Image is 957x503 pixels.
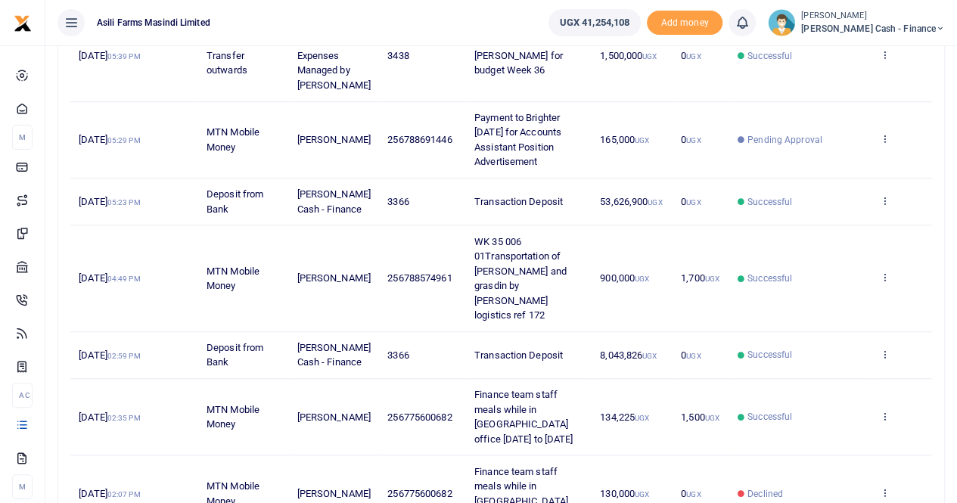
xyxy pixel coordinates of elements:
[705,275,719,283] small: UGX
[681,349,701,361] span: 0
[681,272,719,284] span: 1,700
[14,14,32,33] img: logo-small
[387,411,452,423] span: 256775600682
[635,490,649,498] small: UGX
[642,352,657,360] small: UGX
[387,272,452,284] span: 256788574961
[387,349,409,361] span: 3366
[207,35,247,76] span: Account Transfer outwards
[207,404,259,430] span: MTN Mobile Money
[768,9,795,36] img: profile-user
[768,9,945,36] a: profile-user [PERSON_NAME] [PERSON_NAME] Cash - Finance
[474,236,567,321] span: WK 35 006 01Transportation of [PERSON_NAME] and grasdin by [PERSON_NAME] logistics ref 172
[686,136,701,144] small: UGX
[747,272,792,285] span: Successful
[747,49,792,63] span: Successful
[207,342,263,368] span: Deposit from Bank
[747,133,822,147] span: Pending Approval
[79,349,140,361] span: [DATE]
[542,9,647,36] li: Wallet ballance
[647,11,722,36] li: Toup your wallet
[297,20,371,91] span: Asili Farms Masindi Limited: Expenses Managed by [PERSON_NAME]
[297,342,371,368] span: [PERSON_NAME] Cash - Finance
[107,275,141,283] small: 04:49 PM
[474,35,563,76] span: Transfer to [PERSON_NAME] for budget Week 36
[747,195,792,209] span: Successful
[79,488,140,499] span: [DATE]
[647,11,722,36] span: Add money
[681,488,701,499] span: 0
[600,411,649,423] span: 134,225
[207,188,263,215] span: Deposit from Bank
[600,134,649,145] span: 165,000
[686,52,701,61] small: UGX
[705,414,719,422] small: UGX
[681,134,701,145] span: 0
[297,272,371,284] span: [PERSON_NAME]
[600,50,657,61] span: 1,500,000
[107,414,141,422] small: 02:35 PM
[681,411,719,423] span: 1,500
[107,136,141,144] small: 05:29 PM
[801,22,945,36] span: [PERSON_NAME] Cash - Finance
[387,50,409,61] span: 3438
[681,50,701,61] span: 0
[79,272,140,284] span: [DATE]
[474,389,573,445] span: Finance team staff meals while in [GEOGRAPHIC_DATA] office [DATE] to [DATE]
[12,474,33,499] li: M
[107,52,141,61] small: 05:39 PM
[642,52,657,61] small: UGX
[801,10,945,23] small: [PERSON_NAME]
[12,125,33,150] li: M
[600,196,662,207] span: 53,626,900
[207,265,259,292] span: MTN Mobile Money
[387,134,452,145] span: 256788691446
[747,487,783,501] span: Declined
[686,352,701,360] small: UGX
[107,352,141,360] small: 02:59 PM
[560,15,629,30] span: UGX 41,254,108
[297,488,371,499] span: [PERSON_NAME]
[79,50,140,61] span: [DATE]
[297,411,371,423] span: [PERSON_NAME]
[686,490,701,498] small: UGX
[600,272,649,284] span: 900,000
[686,198,701,206] small: UGX
[747,410,792,424] span: Successful
[635,275,649,283] small: UGX
[635,136,649,144] small: UGX
[14,17,32,28] a: logo-small logo-large logo-large
[297,188,371,215] span: [PERSON_NAME] Cash - Finance
[600,488,649,499] span: 130,000
[600,349,657,361] span: 8,043,826
[297,134,371,145] span: [PERSON_NAME]
[548,9,641,36] a: UGX 41,254,108
[747,348,792,362] span: Successful
[387,196,409,207] span: 3366
[474,349,563,361] span: Transaction Deposit
[635,414,649,422] small: UGX
[107,198,141,206] small: 05:23 PM
[647,16,722,27] a: Add money
[474,112,561,168] span: Payment to Brighter [DATE] for Accounts Assistant Position Advertisement
[474,196,563,207] span: Transaction Deposit
[12,383,33,408] li: Ac
[79,134,140,145] span: [DATE]
[648,198,662,206] small: UGX
[681,196,701,207] span: 0
[79,196,140,207] span: [DATE]
[107,490,141,498] small: 02:07 PM
[79,411,140,423] span: [DATE]
[91,16,216,29] span: Asili Farms Masindi Limited
[207,126,259,153] span: MTN Mobile Money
